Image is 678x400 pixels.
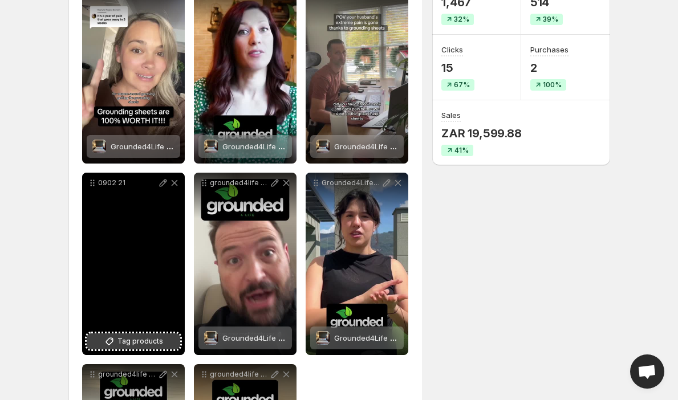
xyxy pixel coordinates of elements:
span: Tag products [117,336,163,347]
div: 0902 21Tag products [82,173,185,355]
span: Grounded4Life Sheet [334,333,411,342]
div: Grounded4Life Website Review Video 6Grounded4Life SheetGrounded4Life Sheet [306,173,408,355]
span: Grounded4Life Sheet [111,142,187,151]
span: 41% [454,146,469,155]
p: 2 [530,61,569,75]
span: Grounded4Life Sheet [334,142,411,151]
img: Grounded4Life Sheet [92,140,106,153]
p: grounded4life new review video 2 [98,370,157,379]
button: Tag products [87,333,180,349]
p: ZAR 19,599.88 [441,126,521,140]
div: grounded4life new review video 3Grounded4Life SheetGrounded4Life Sheet [194,173,297,355]
img: Grounded4Life Sheet [204,140,218,153]
p: grounded4life new review video 1 [210,370,269,379]
a: Open chat [630,354,664,389]
img: Grounded4Life Sheet [316,140,330,153]
h3: Clicks [441,44,463,55]
span: 100% [543,80,562,89]
img: Grounded4Life Sheet [204,331,218,345]
img: Grounded4Life Sheet [316,331,330,345]
p: 15 [441,61,474,75]
h3: Purchases [530,44,569,55]
span: 32% [454,15,469,24]
span: Grounded4Life Sheet [222,142,299,151]
p: 0902 21 [98,178,157,187]
span: 67% [454,80,470,89]
span: Grounded4Life Sheet [222,333,299,342]
h3: Sales [441,109,461,121]
p: grounded4life new review video 3 [210,178,269,187]
p: Grounded4Life Website Review Video 6 [322,178,381,187]
span: 39% [543,15,558,24]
